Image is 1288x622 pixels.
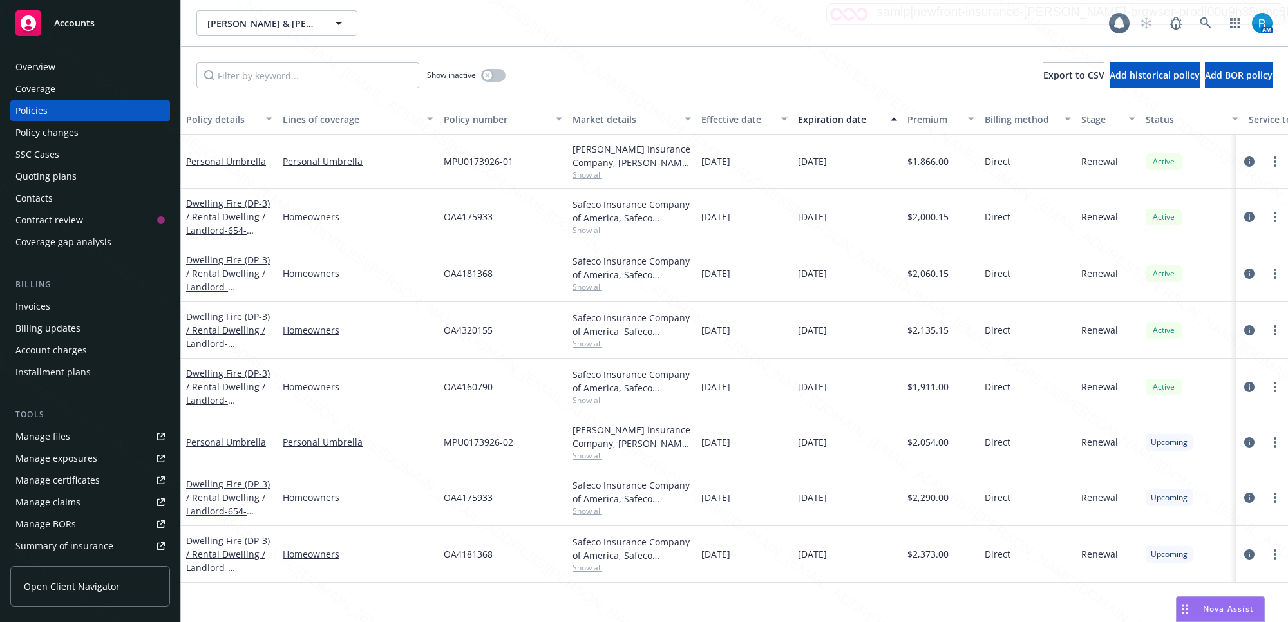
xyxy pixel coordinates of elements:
a: circleInformation [1242,323,1257,338]
a: Accounts [10,5,170,41]
div: Account charges [15,340,87,361]
span: Renewal [1081,491,1118,504]
span: [DATE] [798,380,827,393]
div: Effective date [701,113,773,126]
span: - [STREET_ADDRESS] [186,337,268,363]
div: Safeco Insurance Company of America, Safeco Insurance [573,198,691,225]
a: Homeowners [283,267,433,280]
button: Market details [567,104,696,135]
span: [DATE] [701,380,730,393]
div: Summary of insurance [15,536,113,556]
span: Active [1151,381,1177,393]
div: [PERSON_NAME] Insurance Company, [PERSON_NAME] Insurance, Personal Umbrella [573,142,691,169]
button: Export to CSV [1043,62,1104,88]
a: Manage exposures [10,448,170,469]
button: Billing method [980,104,1076,135]
span: Add historical policy [1110,69,1200,81]
div: Drag to move [1177,597,1193,621]
a: circleInformation [1242,547,1257,562]
div: Contract review [15,210,83,231]
div: Manage BORs [15,514,76,534]
a: Coverage [10,79,170,99]
button: Effective date [696,104,793,135]
span: Renewal [1081,435,1118,449]
div: Market details [573,113,677,126]
span: [DATE] [701,323,730,337]
div: Tools [10,408,170,421]
a: Homeowners [283,323,433,337]
span: - 654-[STREET_ADDRESS] [186,505,268,531]
button: Add historical policy [1110,62,1200,88]
span: OA4320155 [444,323,493,337]
a: Overview [10,57,170,77]
div: Billing method [985,113,1057,126]
a: Homeowners [283,547,433,561]
div: Coverage gap analysis [15,232,111,252]
a: Manage BORs [10,514,170,534]
span: Renewal [1081,267,1118,280]
div: Policy details [186,113,258,126]
a: SSC Cases [10,144,170,165]
span: MPU0173926-01 [444,155,513,168]
span: Active [1151,268,1177,279]
div: Contacts [15,188,53,209]
span: Show inactive [427,70,476,80]
div: Coverage [15,79,55,99]
span: [DATE] [701,155,730,168]
a: Dwelling Fire (DP-3) / Rental Dwelling / Landlord [186,367,270,420]
div: Invoices [15,296,50,317]
a: circleInformation [1242,154,1257,169]
span: Open Client Navigator [24,580,120,593]
div: Stage [1081,113,1121,126]
a: more [1267,323,1283,338]
span: Direct [985,267,1010,280]
a: more [1267,435,1283,450]
span: OA4181368 [444,547,493,561]
span: Add BOR policy [1205,69,1273,81]
span: $2,373.00 [907,547,949,561]
span: Renewal [1081,210,1118,223]
button: Policy number [439,104,567,135]
span: Nova Assist [1203,603,1254,614]
a: Dwelling Fire (DP-3) / Rental Dwelling / Landlord [186,197,270,250]
span: Show all [573,505,691,516]
span: Active [1151,325,1177,336]
span: Direct [985,210,1010,223]
span: Direct [985,380,1010,393]
span: $2,290.00 [907,491,949,504]
div: Policy number [444,113,548,126]
a: Search [1193,10,1218,36]
a: Homeowners [283,380,433,393]
span: Direct [985,155,1010,168]
span: Renewal [1081,380,1118,393]
div: Quoting plans [15,166,77,187]
span: Active [1151,211,1177,223]
span: [PERSON_NAME] & [PERSON_NAME] [207,17,319,30]
button: Premium [902,104,980,135]
span: $2,135.15 [907,323,949,337]
div: Safeco Insurance Company of America, Safeco Insurance (Liberty Mutual) [573,535,691,562]
a: Policies [10,100,170,121]
div: [PERSON_NAME] Insurance Company, [PERSON_NAME] Insurance, Personal Umbrella [573,423,691,450]
button: Nova Assist [1176,596,1265,622]
a: Dwelling Fire (DP-3) / Rental Dwelling / Landlord [186,534,270,601]
div: Manage exposures [15,448,97,469]
span: $2,000.15 [907,210,949,223]
span: Show all [573,225,691,236]
span: [DATE] [798,491,827,504]
span: [DATE] [701,267,730,280]
a: Personal Umbrella [283,435,433,449]
span: Renewal [1081,547,1118,561]
span: [DATE] [798,267,827,280]
span: [DATE] [798,155,827,168]
a: Personal Umbrella [186,155,266,167]
span: $2,054.00 [907,435,949,449]
span: Show all [573,395,691,406]
button: Lines of coverage [278,104,439,135]
a: more [1267,490,1283,505]
input: Filter by keyword... [196,62,419,88]
span: [DATE] [798,210,827,223]
div: Overview [15,57,55,77]
span: OA4160790 [444,380,493,393]
span: OA4175933 [444,491,493,504]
